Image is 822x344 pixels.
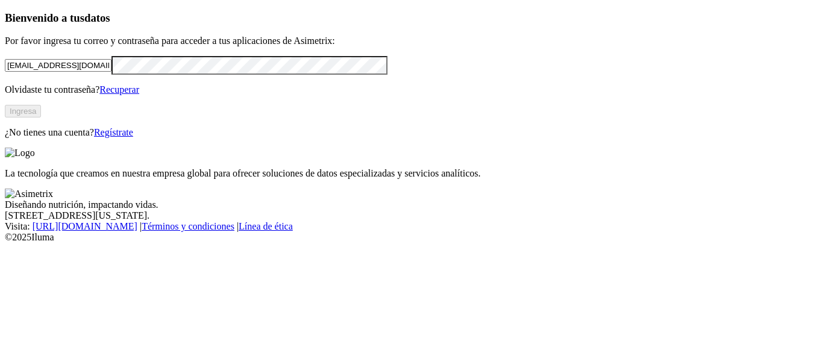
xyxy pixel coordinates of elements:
a: [URL][DOMAIN_NAME] [33,221,137,231]
p: Olvidaste tu contraseña? [5,84,817,95]
p: Por favor ingresa tu correo y contraseña para acceder a tus aplicaciones de Asimetrix: [5,36,817,46]
img: Logo [5,148,35,158]
span: datos [84,11,110,24]
div: Visita : | | [5,221,817,232]
div: [STREET_ADDRESS][US_STATE]. [5,210,817,221]
a: Línea de ética [239,221,293,231]
input: Tu correo [5,59,111,72]
div: Diseñando nutrición, impactando vidas. [5,199,817,210]
a: Términos y condiciones [142,221,234,231]
button: Ingresa [5,105,41,117]
div: © 2025 Iluma [5,232,817,243]
img: Asimetrix [5,189,53,199]
h3: Bienvenido a tus [5,11,817,25]
a: Recuperar [99,84,139,95]
p: La tecnología que creamos en nuestra empresa global para ofrecer soluciones de datos especializad... [5,168,817,179]
p: ¿No tienes una cuenta? [5,127,817,138]
a: Regístrate [94,127,133,137]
